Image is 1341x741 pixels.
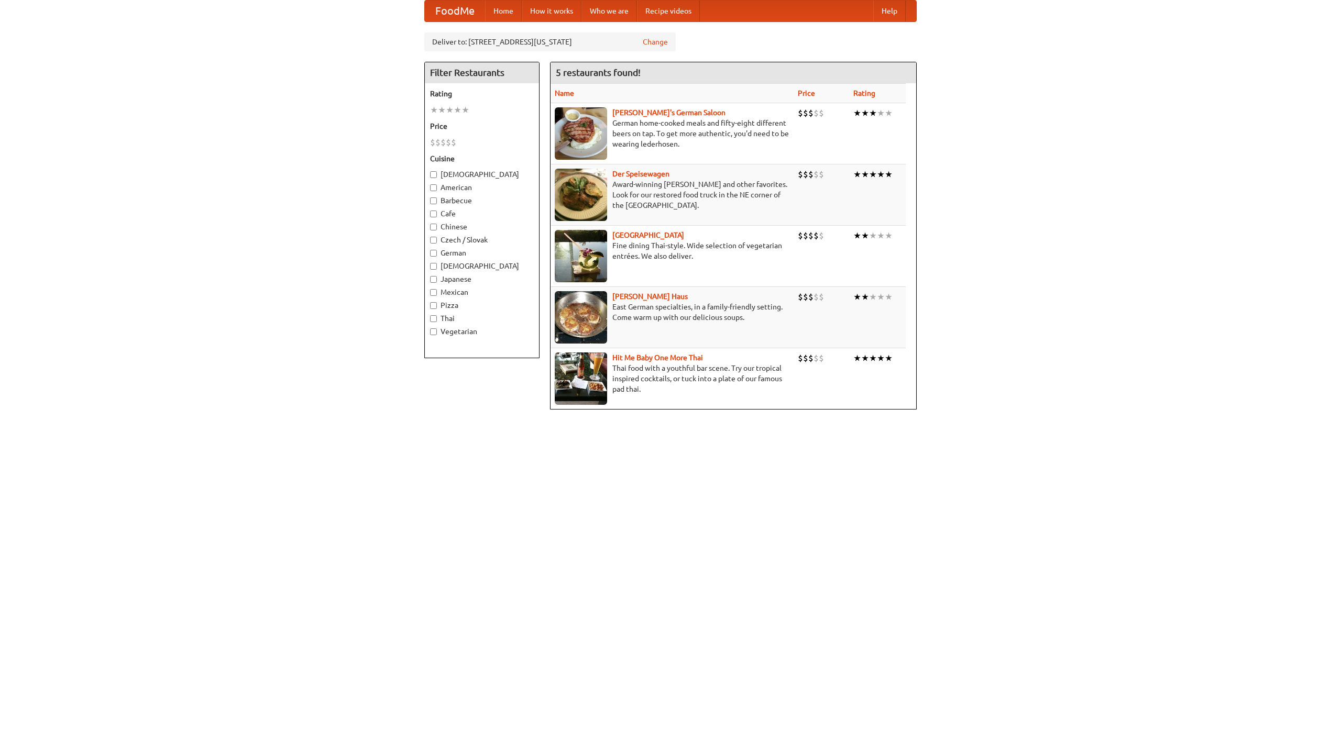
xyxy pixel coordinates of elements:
[819,291,824,303] li: $
[430,89,534,99] h5: Rating
[430,197,437,204] input: Barbecue
[430,289,437,296] input: Mexican
[430,137,435,148] li: $
[853,89,875,97] a: Rating
[869,230,877,241] li: ★
[861,352,869,364] li: ★
[853,169,861,180] li: ★
[430,263,437,270] input: [DEMOGRAPHIC_DATA]
[869,291,877,303] li: ★
[861,107,869,119] li: ★
[814,352,819,364] li: $
[885,107,893,119] li: ★
[430,182,534,193] label: American
[819,107,824,119] li: $
[798,352,803,364] li: $
[430,248,534,258] label: German
[425,62,539,83] h4: Filter Restaurants
[885,291,893,303] li: ★
[808,291,814,303] li: $
[798,169,803,180] li: $
[612,231,684,239] a: [GEOGRAPHIC_DATA]
[853,230,861,241] li: ★
[885,169,893,180] li: ★
[861,291,869,303] li: ★
[798,230,803,241] li: $
[877,230,885,241] li: ★
[798,291,803,303] li: $
[430,261,534,271] label: [DEMOGRAPHIC_DATA]
[814,107,819,119] li: $
[612,353,703,362] a: Hit Me Baby One More Thai
[555,169,607,221] img: speisewagen.jpg
[430,300,534,311] label: Pizza
[555,179,789,211] p: Award-winning [PERSON_NAME] and other favorites. Look for our restored food truck in the NE corne...
[430,121,534,131] h5: Price
[435,137,441,148] li: $
[819,230,824,241] li: $
[803,230,808,241] li: $
[446,104,454,116] li: ★
[869,352,877,364] li: ★
[555,107,607,160] img: esthers.jpg
[814,230,819,241] li: $
[877,107,885,119] li: ★
[798,89,815,97] a: Price
[430,222,534,232] label: Chinese
[430,315,437,322] input: Thai
[643,37,668,47] a: Change
[438,104,446,116] li: ★
[555,352,607,405] img: babythai.jpg
[853,352,861,364] li: ★
[555,291,607,344] img: kohlhaus.jpg
[873,1,906,21] a: Help
[454,104,461,116] li: ★
[798,107,803,119] li: $
[555,240,789,261] p: Fine dining Thai-style. Wide selection of vegetarian entrées. We also deliver.
[803,107,808,119] li: $
[877,169,885,180] li: ★
[808,169,814,180] li: $
[814,291,819,303] li: $
[430,328,437,335] input: Vegetarian
[803,291,808,303] li: $
[461,104,469,116] li: ★
[612,292,688,301] a: [PERSON_NAME] Haus
[803,352,808,364] li: $
[430,208,534,219] label: Cafe
[430,287,534,297] label: Mexican
[430,326,534,337] label: Vegetarian
[424,32,676,51] div: Deliver to: [STREET_ADDRESS][US_STATE]
[819,352,824,364] li: $
[819,169,824,180] li: $
[430,237,437,244] input: Czech / Slovak
[637,1,700,21] a: Recipe videos
[430,195,534,206] label: Barbecue
[430,274,534,284] label: Japanese
[430,211,437,217] input: Cafe
[612,170,669,178] a: Der Speisewagen
[581,1,637,21] a: Who we are
[808,352,814,364] li: $
[555,230,607,282] img: satay.jpg
[430,171,437,178] input: [DEMOGRAPHIC_DATA]
[430,184,437,191] input: American
[885,230,893,241] li: ★
[430,104,438,116] li: ★
[853,107,861,119] li: ★
[885,352,893,364] li: ★
[451,137,456,148] li: $
[441,137,446,148] li: $
[861,230,869,241] li: ★
[555,118,789,149] p: German home-cooked meals and fifty-eight different beers on tap. To get more authentic, you'd nee...
[869,169,877,180] li: ★
[612,108,726,117] a: [PERSON_NAME]'s German Saloon
[446,137,451,148] li: $
[869,107,877,119] li: ★
[556,68,641,78] ng-pluralize: 5 restaurants found!
[555,302,789,323] p: East German specialties, in a family-friendly setting. Come warm up with our delicious soups.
